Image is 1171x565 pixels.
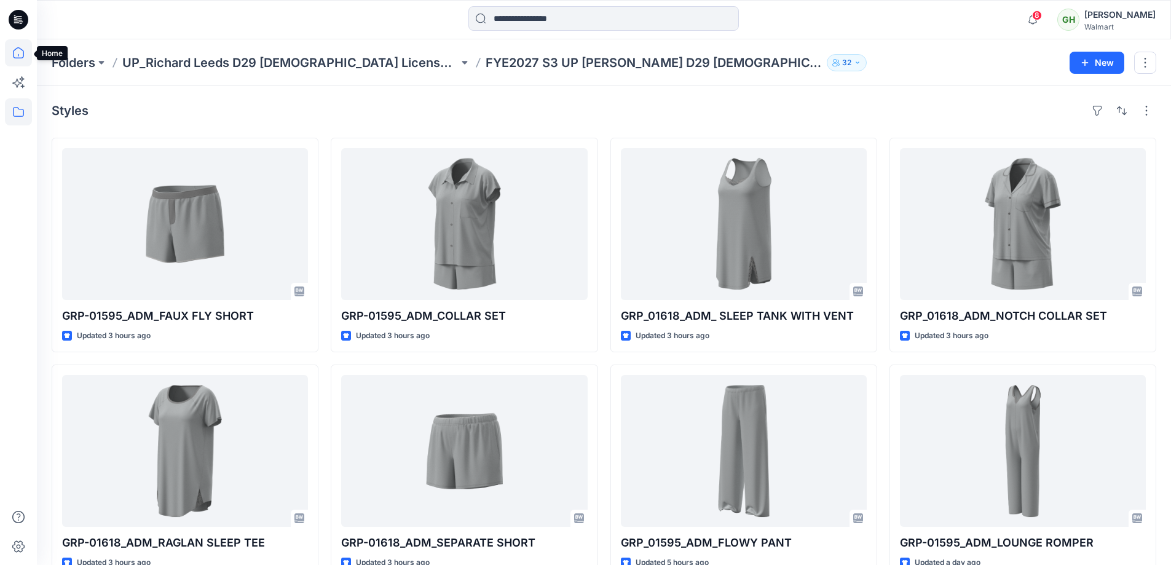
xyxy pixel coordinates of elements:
h4: Styles [52,103,89,118]
p: FYE2027 S3 UP [PERSON_NAME] D29 [DEMOGRAPHIC_DATA] Sleepwear-license [486,54,822,71]
a: GRP-01595_ADM_FAUX FLY SHORT [62,148,308,300]
a: GRP_01618_ADM_NOTCH COLLAR SET [900,148,1146,300]
p: GRP_01618_ADM_ SLEEP TANK WITH VENT [621,307,867,325]
a: GRP-01618_ADM_RAGLAN SLEEP TEE [62,375,308,527]
a: GRP-01595_ADM_LOUNGE ROMPER [900,375,1146,527]
a: GRP-01595_ADM_COLLAR SET [341,148,587,300]
p: GRP-01618_ADM_RAGLAN SLEEP TEE [62,534,308,551]
button: New [1070,52,1124,74]
button: 32 [827,54,867,71]
span: 8 [1032,10,1042,20]
p: GRP-01595_ADM_COLLAR SET [341,307,587,325]
p: GRP_01595_ADM_FLOWY PANT [621,534,867,551]
div: Walmart [1084,22,1156,31]
p: Updated 3 hours ago [77,330,151,342]
p: Updated 3 hours ago [356,330,430,342]
p: GRP-01618_ADM_SEPARATE SHORT [341,534,587,551]
a: UP_Richard Leeds D29 [DEMOGRAPHIC_DATA] License Sleep [122,54,459,71]
a: Folders [52,54,95,71]
p: Updated 3 hours ago [636,330,709,342]
p: 32 [842,56,851,69]
div: [PERSON_NAME] [1084,7,1156,22]
a: GRP_01595_ADM_FLOWY PANT [621,375,867,527]
div: GH [1057,9,1079,31]
a: GRP_01618_ADM_ SLEEP TANK WITH VENT [621,148,867,300]
p: GRP-01595_ADM_LOUNGE ROMPER [900,534,1146,551]
p: GRP_01618_ADM_NOTCH COLLAR SET [900,307,1146,325]
a: GRP-01618_ADM_SEPARATE SHORT [341,375,587,527]
p: Updated 3 hours ago [915,330,988,342]
p: GRP-01595_ADM_FAUX FLY SHORT [62,307,308,325]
